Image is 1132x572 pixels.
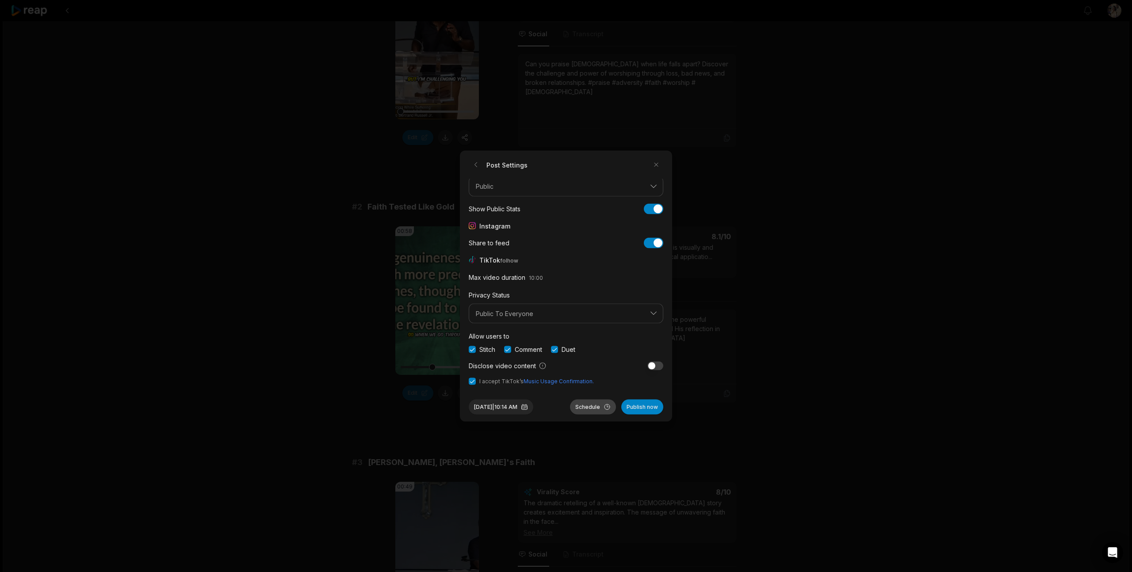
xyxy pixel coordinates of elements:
[469,291,510,298] label: Privacy Status
[476,309,644,317] span: Public To Everyone
[479,255,520,264] span: TikTok
[469,176,663,197] button: Public
[524,378,594,385] a: Music Usage Confirmation.
[469,238,509,248] div: Share to feed
[469,400,533,415] button: [DATE]|10:14 AM
[621,400,663,415] button: Publish now
[479,345,495,354] label: Stitch
[469,361,547,370] label: Disclose video content
[570,400,616,415] button: Schedule
[469,332,509,340] label: Allow users to
[476,183,644,191] span: Public
[469,158,528,172] h2: Post Settings
[469,303,663,324] button: Public To Everyone
[500,257,518,263] span: folhow
[469,204,520,214] div: Show Public Stats
[479,378,594,385] span: I accept TikTok’s
[479,221,510,230] span: Instagram
[562,345,575,354] label: Duet
[469,273,525,281] label: Max video duration
[515,345,542,354] label: Comment
[529,274,543,281] span: 10:00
